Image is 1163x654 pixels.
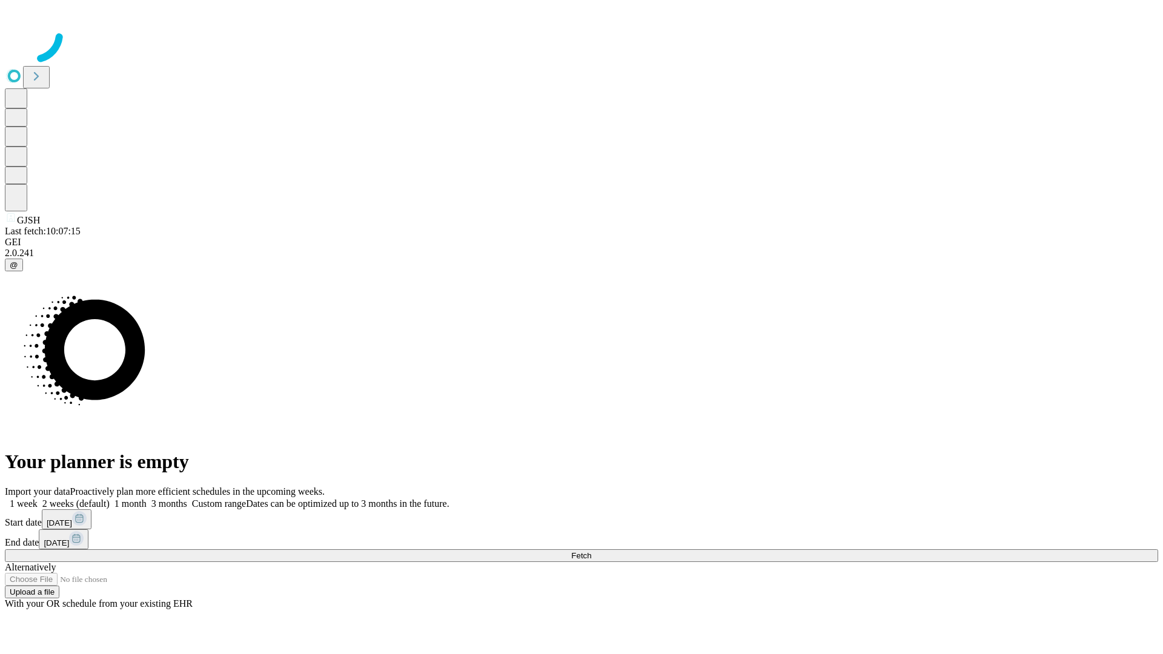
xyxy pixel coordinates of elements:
[151,498,187,509] span: 3 months
[192,498,246,509] span: Custom range
[5,248,1158,259] div: 2.0.241
[5,226,81,236] span: Last fetch: 10:07:15
[70,486,325,497] span: Proactively plan more efficient schedules in the upcoming weeks.
[5,259,23,271] button: @
[44,538,69,547] span: [DATE]
[39,529,88,549] button: [DATE]
[5,509,1158,529] div: Start date
[42,498,110,509] span: 2 weeks (default)
[246,498,449,509] span: Dates can be optimized up to 3 months in the future.
[5,486,70,497] span: Import your data
[114,498,147,509] span: 1 month
[17,215,40,225] span: GJSH
[5,529,1158,549] div: End date
[5,451,1158,473] h1: Your planner is empty
[47,518,72,527] span: [DATE]
[42,509,91,529] button: [DATE]
[571,551,591,560] span: Fetch
[5,549,1158,562] button: Fetch
[5,586,59,598] button: Upload a file
[5,562,56,572] span: Alternatively
[10,260,18,269] span: @
[10,498,38,509] span: 1 week
[5,237,1158,248] div: GEI
[5,598,193,609] span: With your OR schedule from your existing EHR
